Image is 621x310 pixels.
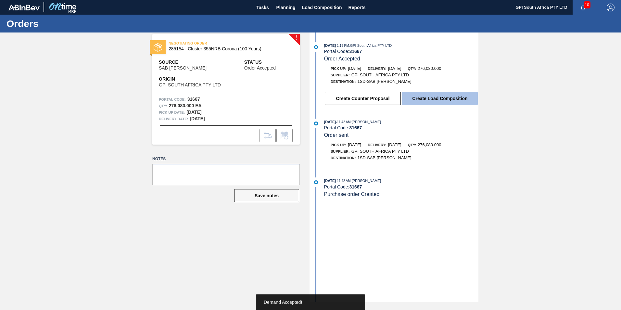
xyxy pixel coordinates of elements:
[348,142,361,147] span: [DATE]
[331,149,350,153] span: Supplier:
[336,179,351,183] span: - 11:42 AM
[349,44,392,47] span: : GPI South Africa PTY LTD
[159,83,221,87] span: GPI SOUTH AFRICA PTY LTD
[324,120,336,124] span: [DATE]
[331,156,356,160] span: Destination:
[336,44,349,47] span: - 1:19 PM
[324,184,478,189] div: Portal Code:
[331,80,356,84] span: Destination:
[408,143,416,147] span: Qty:
[324,179,336,183] span: [DATE]
[607,4,615,11] img: Logout
[302,4,342,11] span: Load Composition
[349,49,362,54] strong: 31667
[324,44,336,47] span: [DATE]
[159,76,237,83] span: Origin
[187,97,200,102] strong: 31667
[331,73,350,77] span: Supplier:
[152,154,300,164] label: Notes
[159,109,185,116] span: Pick up Date:
[325,92,401,105] button: Create Counter Proposal
[584,1,590,8] span: 10
[331,143,346,147] span: Pick up:
[418,66,441,71] span: 276,080.000
[349,184,362,189] strong: 31667
[324,49,478,54] div: Portal Code:
[349,4,366,11] span: Reports
[418,142,441,147] span: 276,080.000
[336,120,351,124] span: - 11:42 AM
[159,59,226,66] span: Source
[314,180,318,184] img: atual
[6,20,122,27] h1: Orders
[264,300,302,305] span: Demand Accepted!
[324,56,360,61] span: Order Accepted
[331,67,346,71] span: Pick up:
[244,66,276,71] span: Order Accepted
[186,110,201,115] strong: [DATE]
[169,46,286,51] span: 285154 - Cluster 355NRB Corona (100 Years)
[159,96,186,103] span: Portal Code:
[351,179,381,183] span: : [PERSON_NAME]
[573,3,593,12] button: Notifications
[351,72,409,77] span: GPI SOUTH AFRICA PTY LTD
[169,103,201,108] strong: 276,080.000 EA
[324,125,478,130] div: Portal Code:
[348,66,361,71] span: [DATE]
[408,67,416,71] span: Qty:
[351,120,381,124] span: : [PERSON_NAME]
[349,125,362,130] strong: 31667
[357,155,411,160] span: 1SD-SAB [PERSON_NAME]
[256,4,270,11] span: Tasks
[368,143,386,147] span: Delivery:
[159,116,188,122] span: Delivery Date:
[388,142,401,147] span: [DATE]
[159,103,167,109] span: Qty :
[234,189,299,202] button: Save notes
[169,40,260,46] span: NEGOTIATING ORDER
[314,122,318,125] img: atual
[8,5,40,10] img: TNhmsLtSVTkK8tSr43FrP2fwEKptu5GPRR3wAAAABJRU5ErkJggg==
[324,132,349,138] span: Order sent
[388,66,401,71] span: [DATE]
[276,129,293,142] div: Inform order change
[351,149,409,154] span: GPI SOUTH AFRICA PTY LTD
[276,4,296,11] span: Planning
[368,67,386,71] span: Delivery:
[324,191,380,197] span: Purchase order Created
[244,59,293,66] span: Status
[314,45,318,49] img: atual
[260,129,276,142] div: Go to Load Composition
[357,79,411,84] span: 1SD-SAB [PERSON_NAME]
[159,66,207,71] span: SAB [PERSON_NAME]
[402,92,478,105] button: Create Load Composition
[190,116,205,121] strong: [DATE]
[154,43,162,52] img: status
